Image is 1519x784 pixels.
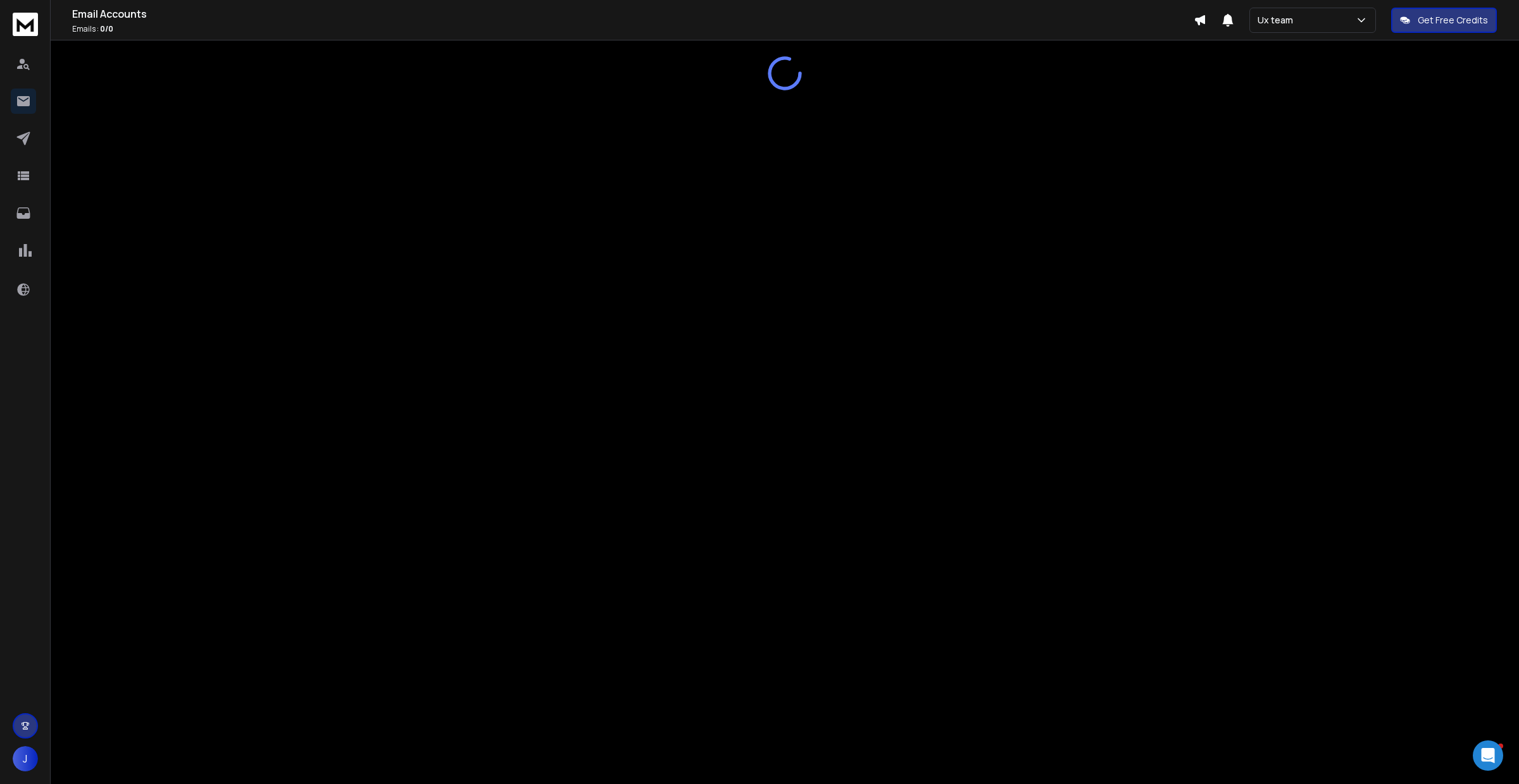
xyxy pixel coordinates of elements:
[13,746,38,771] button: J
[100,23,113,34] span: 0 / 0
[72,6,1194,21] h1: Email Accounts
[1258,14,1298,27] p: Ux team
[72,24,1194,34] p: Emails :
[1473,740,1503,771] div: Open Intercom Messenger
[1391,8,1497,33] button: Get Free Credits
[1418,14,1488,27] p: Get Free Credits
[13,13,38,36] img: logo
